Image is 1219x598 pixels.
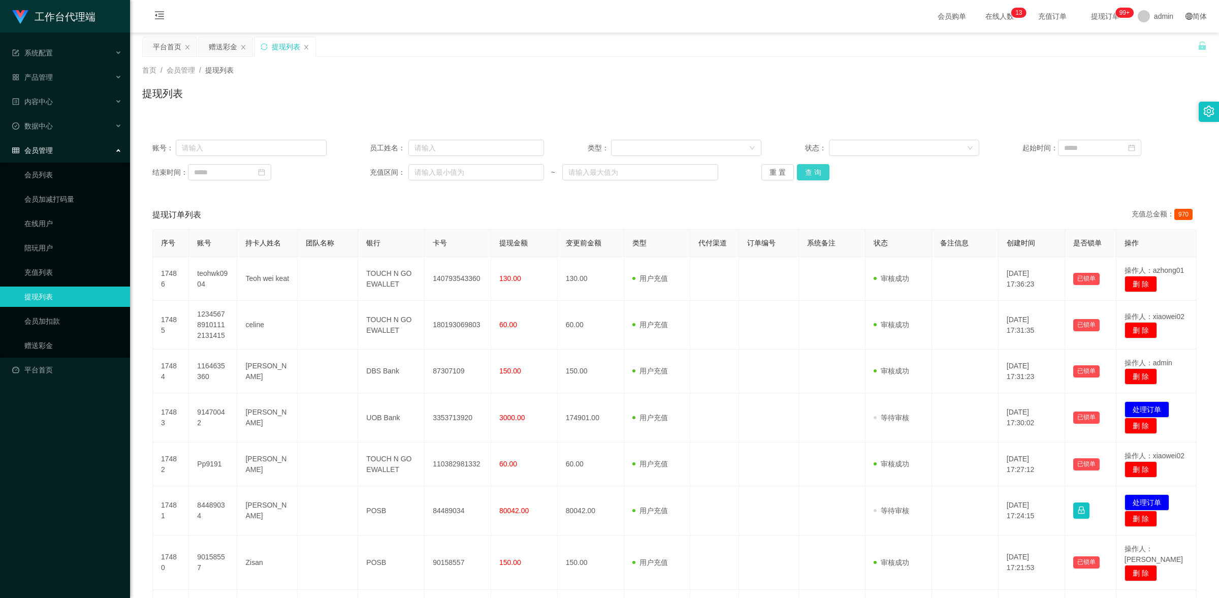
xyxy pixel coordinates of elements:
[153,37,181,56] div: 平台首页
[209,37,237,56] div: 赠送彩金
[408,140,544,156] input: 请输入
[562,164,718,180] input: 请输入最大值为
[874,460,909,468] span: 审核成功
[237,257,298,301] td: Teoh wei keat
[24,189,122,209] a: 会员加减打码量
[366,239,380,247] span: 银行
[306,239,334,247] span: 团队名称
[632,558,668,566] span: 用户充值
[1125,565,1157,581] button: 删 除
[499,274,521,282] span: 130.00
[408,164,544,180] input: 请输入最小值为
[874,239,888,247] span: 状态
[425,536,491,590] td: 90158557
[153,393,189,443] td: 17483
[874,414,909,422] span: 等待审核
[12,74,19,81] i: 图标: appstore-o
[237,301,298,350] td: celine
[749,145,755,152] i: 图标: down
[797,164,829,180] button: 查 询
[1125,452,1184,460] span: 操作人：xiaowei02
[425,257,491,301] td: 140793543360
[698,239,727,247] span: 代付渠道
[189,443,237,486] td: Pp9191
[237,536,298,590] td: Zisan
[358,257,425,301] td: TOUCH N GO EWALLET
[358,536,425,590] td: POSB
[1073,556,1100,569] button: 已锁单
[499,558,521,566] span: 150.00
[999,350,1065,393] td: [DATE] 17:31:23
[999,301,1065,350] td: [DATE] 17:31:35
[940,239,969,247] span: 备注信息
[1015,8,1019,18] p: 1
[807,239,836,247] span: 系统备注
[632,321,668,329] span: 用户充值
[499,460,517,468] span: 60.00
[153,257,189,301] td: 17486
[999,536,1065,590] td: [DATE] 17:21:53
[499,414,525,422] span: 3000.00
[240,44,246,50] i: 图标: close
[1125,545,1183,563] span: 操作人：[PERSON_NAME]
[1073,273,1100,285] button: 已锁单
[588,143,612,153] span: 类型：
[12,147,19,154] i: 图标: table
[197,239,211,247] span: 账号
[189,257,237,301] td: teohwk0904
[358,393,425,443] td: UOB Bank
[12,98,19,105] i: 图标: profile
[370,167,408,178] span: 充值区间：
[189,350,237,393] td: 1164635360
[261,43,268,50] i: 图标: sync
[1125,368,1157,385] button: 删 除
[152,209,201,221] span: 提现订单列表
[237,443,298,486] td: [PERSON_NAME]
[1125,511,1157,527] button: 删 除
[499,507,529,515] span: 80042.00
[152,143,176,153] span: 账号：
[161,66,163,74] span: /
[12,122,19,130] i: 图标: check-circle-o
[153,443,189,486] td: 17482
[1073,239,1102,247] span: 是否锁单
[12,49,53,57] span: 系统配置
[1073,412,1100,424] button: 已锁单
[1125,401,1169,418] button: 处理订单
[24,238,122,258] a: 陪玩用户
[152,167,188,178] span: 结束时间：
[24,287,122,307] a: 提现列表
[12,73,53,81] span: 产品管理
[1086,13,1125,20] span: 提现订单
[558,486,624,536] td: 80042.00
[632,239,647,247] span: 类型
[544,167,562,178] span: ~
[199,66,201,74] span: /
[1125,494,1169,511] button: 处理订单
[161,239,175,247] span: 序号
[999,257,1065,301] td: [DATE] 17:36:23
[176,140,326,156] input: 请输入
[425,301,491,350] td: 180193069803
[237,393,298,443] td: [PERSON_NAME]
[142,1,177,33] i: 图标: menu-fold
[1011,8,1026,18] sup: 13
[1203,106,1214,117] i: 图标: setting
[303,44,309,50] i: 图标: close
[358,301,425,350] td: TOUCH N GO EWALLET
[874,558,909,566] span: 审核成功
[632,367,668,375] span: 用户充值
[189,536,237,590] td: 90158557
[12,49,19,56] i: 图标: form
[153,486,189,536] td: 17481
[35,1,95,33] h1: 工作台代理端
[967,145,973,152] i: 图标: down
[999,393,1065,443] td: [DATE] 17:30:02
[1125,276,1157,292] button: 删 除
[425,486,491,536] td: 84489034
[425,350,491,393] td: 87307109
[425,393,491,443] td: 3353713920
[1073,365,1100,377] button: 已锁单
[632,414,668,422] span: 用户充值
[167,66,195,74] span: 会员管理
